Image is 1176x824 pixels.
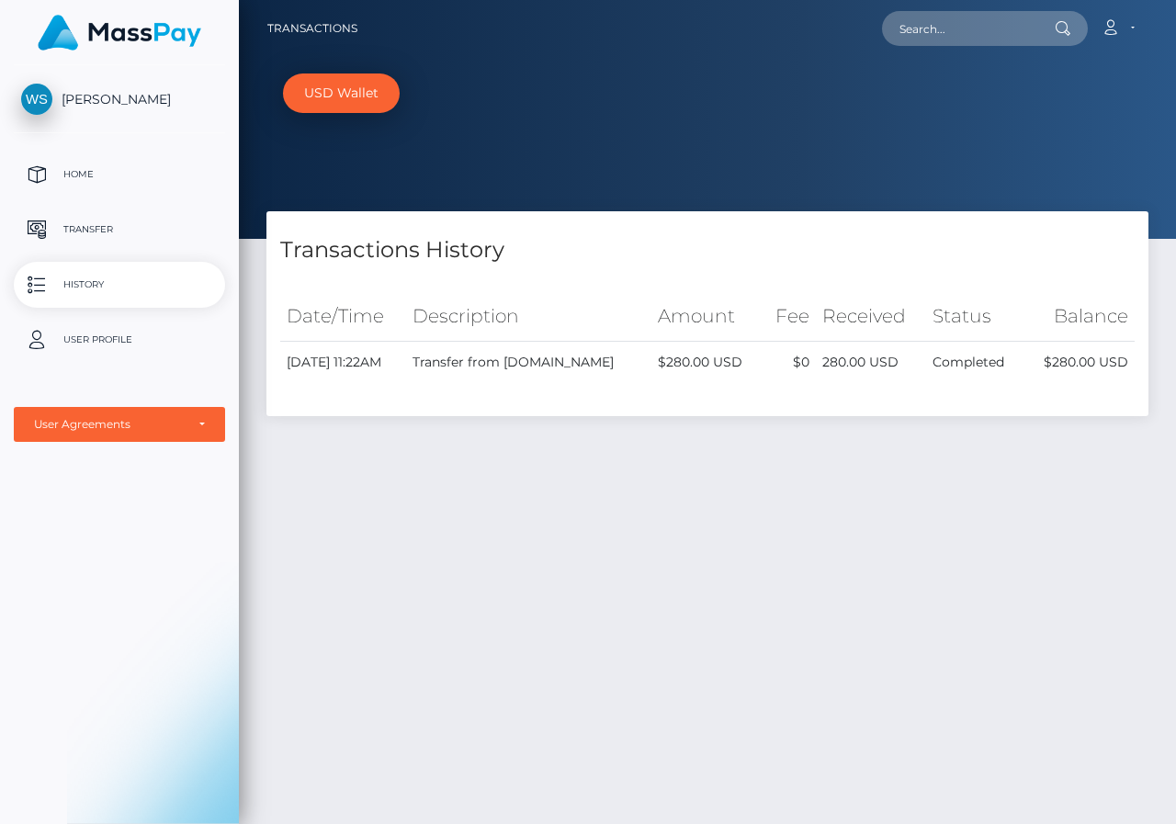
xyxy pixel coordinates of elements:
[926,342,1023,384] td: Completed
[38,15,201,51] img: MassPay
[14,91,225,107] span: [PERSON_NAME]
[14,262,225,308] a: History
[882,11,1055,46] input: Search...
[283,73,400,113] a: USD Wallet
[21,216,218,243] p: Transfer
[280,291,406,342] th: Date/Time
[651,291,763,342] th: Amount
[21,161,218,188] p: Home
[651,342,763,384] td: $280.00 USD
[34,417,185,432] div: User Agreements
[14,407,225,442] button: User Agreements
[14,152,225,198] a: Home
[280,342,406,384] td: [DATE] 11:22AM
[1023,342,1135,384] td: $280.00 USD
[21,326,218,354] p: User Profile
[267,9,357,48] a: Transactions
[926,291,1023,342] th: Status
[816,291,926,342] th: Received
[763,291,816,342] th: Fee
[406,291,651,342] th: Description
[14,207,225,253] a: Transfer
[280,234,1135,266] h4: Transactions History
[763,342,816,384] td: $0
[816,342,926,384] td: 280.00 USD
[14,317,225,363] a: User Profile
[406,342,651,384] td: Transfer from [DOMAIN_NAME]
[21,271,218,299] p: History
[1023,291,1135,342] th: Balance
